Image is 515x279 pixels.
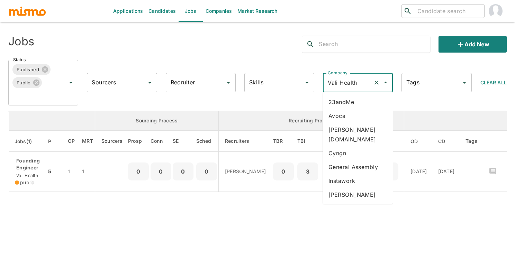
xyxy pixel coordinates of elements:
label: Status [13,57,26,63]
span: P [48,137,60,146]
th: Tags [460,131,483,152]
th: Onboarding Date [404,131,433,152]
th: Created At [433,131,460,152]
td: 5 [46,152,62,192]
span: Vali Health [15,173,38,178]
li: Instawork [323,174,393,188]
th: Sched [195,131,219,152]
span: Published [12,66,43,74]
li: General Assembly [323,160,393,174]
li: 23andMe [323,95,393,109]
li: Kaiser [323,202,393,215]
span: OD [410,137,427,146]
div: Published [12,64,51,75]
button: recent-notes [485,163,501,180]
img: logo [8,6,46,16]
span: CD [438,137,454,146]
th: Client Interview Scheduled [320,131,352,152]
p: [PERSON_NAME] [225,168,266,175]
h4: Jobs [8,35,34,48]
button: Open [66,78,76,87]
button: Add new [439,36,507,53]
th: Open Positions [62,131,81,152]
img: Mismo Admin [489,4,503,18]
p: 0 [153,167,169,176]
button: Open [302,78,312,87]
button: search [302,36,319,53]
th: Sourcing Process [95,111,218,131]
button: Close [381,78,390,87]
label: Company [328,70,347,76]
li: Avoca [323,109,393,123]
input: Candidate search [415,6,481,16]
th: Prospects [128,131,151,152]
button: Open [145,78,155,87]
td: 1 [80,152,95,192]
p: 0 [175,167,191,176]
th: To Be Reviewed [271,131,296,152]
th: Recruiting Process [218,111,404,131]
td: [DATE] [433,152,460,192]
input: Search [319,39,430,50]
span: Jobs(1) [15,137,41,146]
span: Clear All [480,80,507,85]
span: public [20,179,35,186]
li: [PERSON_NAME] [323,188,393,202]
li: [PERSON_NAME][DOMAIN_NAME] [323,123,393,146]
button: Clear [372,78,381,87]
p: Founding Engineer [15,157,41,171]
button: Open [224,78,233,87]
th: Priority [46,131,62,152]
p: 3 [300,167,315,176]
p: 0 [276,167,291,176]
th: Recruiters [218,131,271,152]
th: Sent Emails [171,131,195,152]
td: [DATE] [404,152,433,192]
li: Cyngn [323,146,393,160]
span: Public [12,79,35,87]
td: 1 [62,152,81,192]
p: 0 [199,167,214,176]
div: Public [12,77,42,88]
button: Open [460,78,469,87]
p: 0 [131,167,146,176]
th: Market Research Total [80,131,95,152]
th: Connections [151,131,171,152]
th: To Be Interviewed [296,131,320,152]
th: Sourcers [95,131,128,152]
